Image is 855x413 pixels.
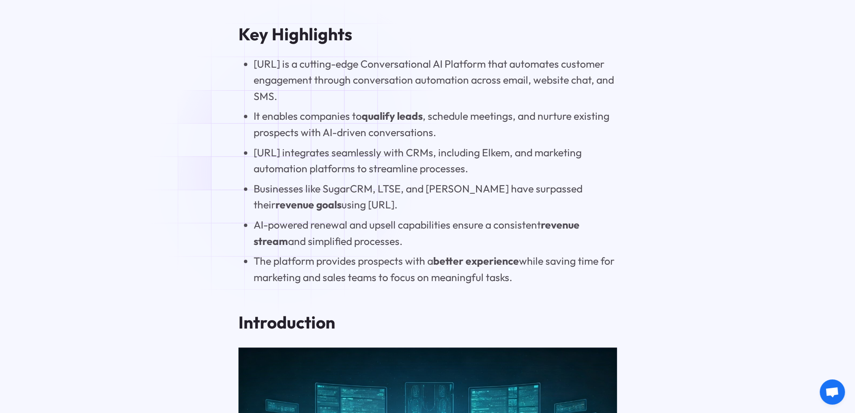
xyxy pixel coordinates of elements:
strong: revenue stream [254,218,580,247]
h2: Key Highlights [238,24,617,44]
li: Businesses like SugarCRM, LTSE, and [PERSON_NAME] have surpassed their using [URL]. [254,181,617,213]
strong: better experience [433,254,519,267]
h2: Introduction [238,312,617,332]
li: [URL] integrates seamlessly with CRMs, including Elkem, and marketing automation platforms to str... [254,145,617,177]
li: AI-powered renewal and upsell capabilities ensure a consistent and simplified processes. [254,217,617,249]
div: Open chat [820,379,845,405]
strong: qualify leads [362,109,423,122]
li: [URL] is a cutting-edge Conversational AI Platform that automates customer engagement through con... [254,56,617,105]
li: The platform provides prospects with a while saving time for marketing and sales teams to focus o... [254,253,617,285]
strong: revenue goals [275,198,341,211]
li: It enables companies to , schedule meetings, and nurture existing prospects with AI-driven conver... [254,108,617,140]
